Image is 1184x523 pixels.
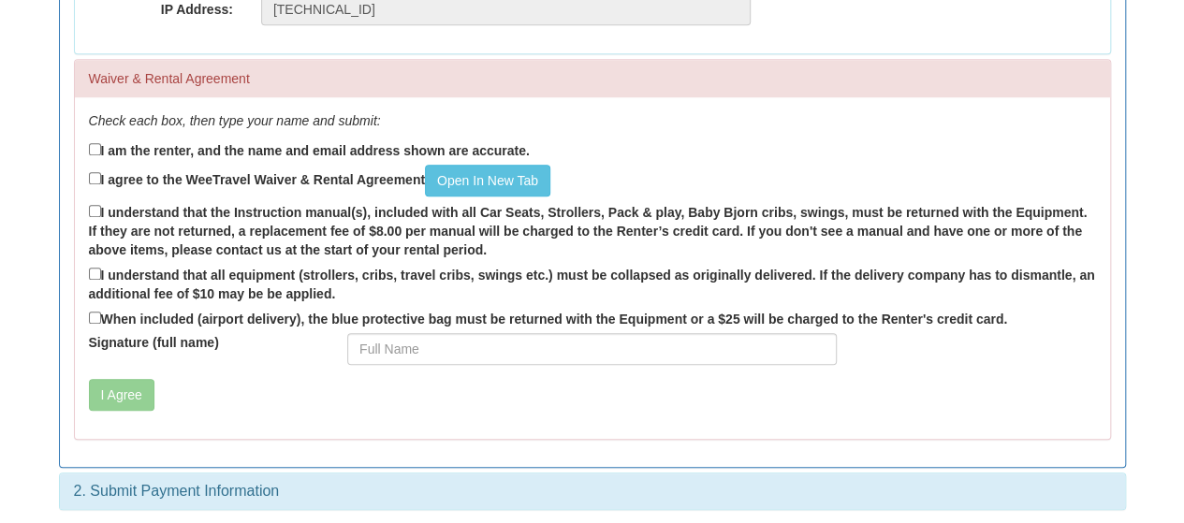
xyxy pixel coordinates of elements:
label: When included (airport delivery), the blue protective bag must be returned with the Equipment or ... [89,308,1008,328]
label: I agree to the WeeTravel Waiver & Rental Agreement [89,165,550,196]
input: I understand that the Instruction manual(s), included with all Car Seats, Strollers, Pack & play,... [89,205,101,217]
a: Open In New Tab [425,165,550,196]
input: I understand that all equipment (strollers, cribs, travel cribs, swings etc.) must be collapsed a... [89,268,101,280]
div: Waiver & Rental Agreement [75,60,1110,97]
h3: 2. Submit Payment Information [74,483,1111,500]
label: Signature (full name) [75,333,334,352]
label: I understand that all equipment (strollers, cribs, travel cribs, swings etc.) must be collapsed a... [89,264,1096,303]
input: I agree to the WeeTravel Waiver & Rental AgreementOpen In New Tab [89,172,101,184]
input: Full Name [347,333,837,365]
input: I am the renter, and the name and email address shown are accurate. [89,143,101,155]
em: Check each box, then type your name and submit: [89,113,381,128]
input: When included (airport delivery), the blue protective bag must be returned with the Equipment or ... [89,312,101,324]
button: I Agree [89,379,154,411]
label: I understand that the Instruction manual(s), included with all Car Seats, Strollers, Pack & play,... [89,201,1096,259]
label: I am the renter, and the name and email address shown are accurate. [89,139,530,160]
